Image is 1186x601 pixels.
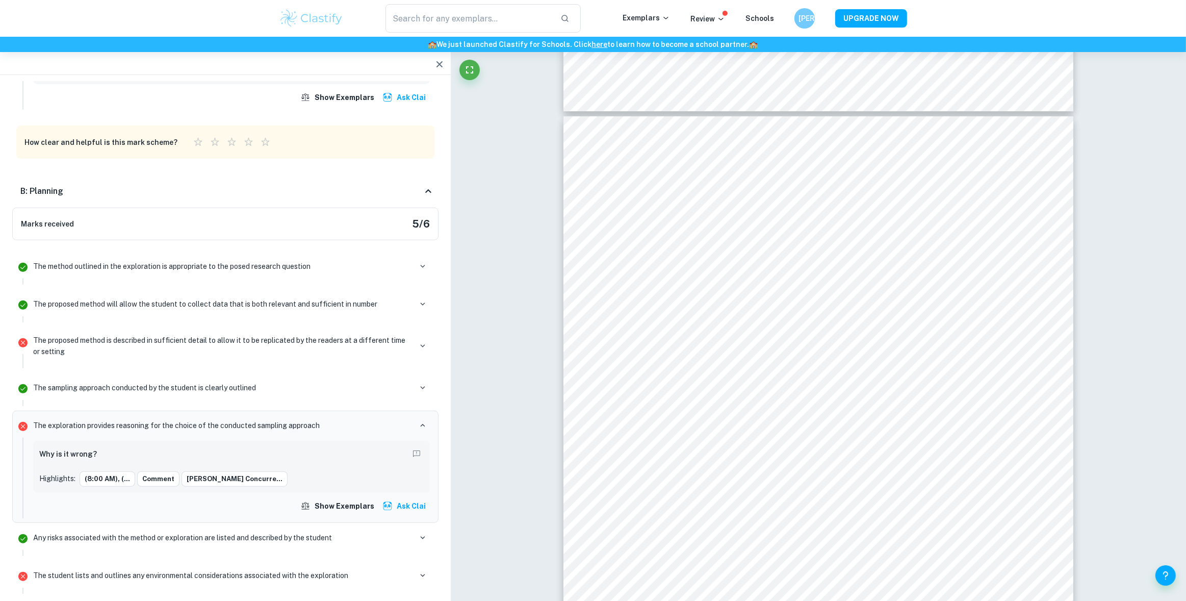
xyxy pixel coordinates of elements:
svg: Incorrect [17,337,29,349]
svg: Correct [17,299,29,311]
img: clai.svg [382,501,393,511]
p: The proposed method is described in sufficient detail to allow it to be replicated by the readers... [33,335,411,357]
button: Fullscreen [459,60,480,80]
h6: We just launched Clastify for Schools. Click to learn how to become a school partner. [2,39,1184,50]
svg: Correct [17,261,29,273]
p: Exemplars [623,12,670,23]
span: 🏫 [750,40,758,48]
input: Search for any exemplars... [385,4,552,33]
h5: 5 / 6 [412,216,430,232]
button: Ask Clai [380,497,430,515]
p: Any risks associated with the method or exploration are listed and described by the student [33,532,332,543]
a: here [592,40,608,48]
button: Help and Feedback [1155,565,1176,586]
button: Show exemplars [298,497,378,515]
svg: Correct [17,383,29,395]
button: Show exemplars [298,88,378,107]
button: Report mistake/confusion [409,447,424,461]
p: The student lists and outlines any environmental considerations associated with the exploration [33,570,348,581]
h6: Marks received [21,218,74,230]
p: The proposed method will allow the student to collect data that is both relevant and sufficient i... [33,298,377,310]
svg: Correct [17,533,29,545]
button: (8:00 AM), (... [80,471,135,487]
img: Clastify logo [279,8,344,29]
div: B: Planning [12,175,439,208]
button: Ask Clai [380,88,430,107]
p: The method outlined in the exploration is appropriate to the posed research question [33,261,311,272]
span: 🏫 [428,40,437,48]
a: Schools [745,14,774,22]
button: UPGRADE NOW [835,9,907,28]
p: The sampling approach conducted by the student is clearly outlined [33,382,256,393]
p: Review [690,13,725,24]
img: clai.svg [382,92,393,103]
h6: [PERSON_NAME] [799,13,811,24]
p: The exploration provides reasoning for the choice of the conducted sampling approach [33,420,320,431]
svg: Incorrect [17,420,29,433]
button: [PERSON_NAME] [794,8,815,29]
button: [PERSON_NAME] concurre... [182,471,288,487]
svg: Incorrect [17,570,29,583]
h6: How clear and helpful is this mark scheme? [24,137,177,148]
button: Comment [137,471,179,487]
h6: B: Planning [20,185,63,197]
h6: Why is it wrong? [39,448,97,460]
p: Highlights: [39,473,75,484]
